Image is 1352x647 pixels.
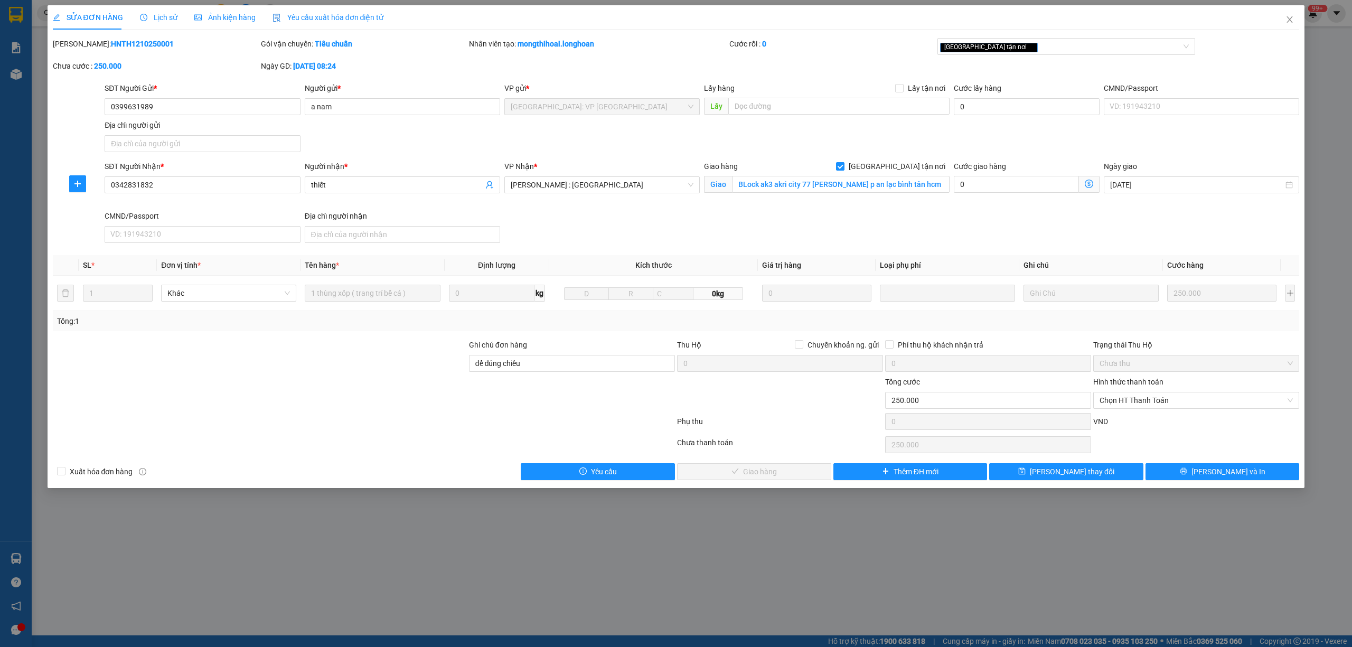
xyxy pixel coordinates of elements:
span: user-add [485,181,494,189]
input: Ghi chú đơn hàng [469,355,675,372]
span: close [1028,44,1034,50]
span: plus [882,467,889,476]
div: CMND/Passport [105,210,300,222]
span: Lấy hàng [704,84,735,92]
span: kg [534,285,545,302]
span: Kích thước [635,261,672,269]
label: Ngày giao [1104,162,1137,171]
input: Dọc đường [728,98,950,115]
button: checkGiao hàng [677,463,831,480]
span: Định lượng [478,261,515,269]
input: Cước lấy hàng [954,98,1100,115]
button: exclamation-circleYêu cầu [521,463,675,480]
span: Hà Nội: VP Tây Hồ [511,99,693,115]
span: Khác [167,285,290,301]
input: Địa chỉ của người gửi [105,135,300,152]
th: Loại phụ phí [876,255,1019,276]
div: SĐT Người Nhận [105,161,300,172]
span: Giá trị hàng [762,261,801,269]
span: Ảnh kiện hàng [194,13,256,22]
b: mongthihoai.longhoan [518,40,594,48]
span: Lịch sử [140,13,177,22]
div: Địa chỉ người nhận [305,210,500,222]
button: printer[PERSON_NAME] và In [1146,463,1300,480]
div: Ngày GD: [261,60,467,72]
input: Giao tận nơi [732,176,950,193]
input: Địa chỉ của người nhận [305,226,500,243]
div: [PERSON_NAME]: [53,38,259,50]
b: HNTH1210250001 [111,40,174,48]
span: exclamation-circle [579,467,587,476]
div: Trạng thái Thu Hộ [1093,339,1299,351]
span: Cước hàng [1167,261,1204,269]
div: Chưa cước : [53,60,259,72]
span: close [1285,15,1294,24]
span: Yêu cầu [591,466,617,477]
button: plus [69,175,86,192]
div: Nhân viên tạo: [469,38,727,50]
input: Ghi Chú [1024,285,1159,302]
span: SL [83,261,91,269]
span: Đơn vị tính [161,261,201,269]
label: Ghi chú đơn hàng [469,341,527,349]
button: plusThêm ĐH mới [833,463,988,480]
span: edit [53,14,60,21]
span: plus [70,180,86,188]
span: Lấy [704,98,728,115]
span: SỬA ĐƠN HÀNG [53,13,123,22]
input: VD: Bàn, Ghế [305,285,440,302]
span: [PERSON_NAME] thay đổi [1030,466,1114,477]
button: delete [57,285,74,302]
span: Hồ Chí Minh : Kho Quận 12 [511,177,693,193]
span: Phí thu hộ khách nhận trả [894,339,988,351]
span: picture [194,14,202,21]
span: Yêu cầu xuất hóa đơn điện tử [273,13,384,22]
div: Cước rồi : [729,38,935,50]
div: Phụ thu [676,416,884,434]
span: VP Nhận [504,162,534,171]
b: [DATE] 08:24 [293,62,336,70]
span: [GEOGRAPHIC_DATA] tận nơi [844,161,950,172]
input: D [564,287,609,300]
div: Người gửi [305,82,500,94]
span: Thêm ĐH mới [894,466,938,477]
label: Cước lấy hàng [954,84,1001,92]
span: [PERSON_NAME] và In [1191,466,1265,477]
b: 250.000 [94,62,121,70]
button: save[PERSON_NAME] thay đổi [989,463,1143,480]
span: dollar-circle [1085,180,1093,188]
span: Giao hàng [704,162,738,171]
div: Chưa thanh toán [676,437,884,455]
button: Close [1275,5,1304,35]
label: Cước giao hàng [954,162,1006,171]
input: 0 [1167,285,1276,302]
span: Thu Hộ [677,341,701,349]
input: Ngày giao [1110,179,1283,191]
span: Chuyển khoản ng. gửi [803,339,883,351]
div: CMND/Passport [1104,82,1299,94]
b: Tiêu chuẩn [315,40,352,48]
div: Tổng: 1 [57,315,521,327]
div: Người nhận [305,161,500,172]
span: Tổng cước [885,378,920,386]
b: 0 [762,40,766,48]
th: Ghi chú [1019,255,1163,276]
input: C [653,287,693,300]
span: info-circle [139,468,146,475]
span: VND [1093,417,1108,426]
span: Lấy tận nơi [904,82,950,94]
label: Hình thức thanh toán [1093,378,1163,386]
span: clock-circle [140,14,147,21]
img: icon [273,14,281,22]
input: R [608,287,653,300]
div: Địa chỉ người gửi [105,119,300,131]
span: Giao [704,176,732,193]
span: Chưa thu [1100,355,1293,371]
button: plus [1285,285,1295,302]
div: Gói vận chuyển: [261,38,467,50]
span: [GEOGRAPHIC_DATA] tận nơi [940,43,1038,52]
input: 0 [762,285,871,302]
span: Chọn HT Thanh Toán [1100,392,1293,408]
span: Xuất hóa đơn hàng [65,466,137,477]
input: Cước giao hàng [954,176,1079,193]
